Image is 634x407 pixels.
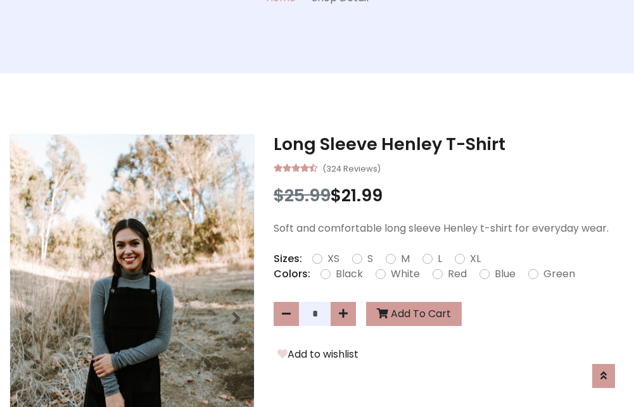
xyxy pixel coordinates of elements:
p: Soft and comfortable long sleeve Henley t-shirt for everyday wear. [274,221,624,236]
label: Black [336,266,363,282]
label: L [438,251,442,266]
h3: $ [274,185,624,206]
span: 21.99 [341,184,383,207]
label: Blue [495,266,516,282]
label: Green [543,266,575,282]
h3: Long Sleeve Henley T-Shirt [274,134,624,154]
label: XS [327,251,339,266]
label: M [401,251,410,266]
span: $25.99 [274,184,331,207]
p: Colors: [274,266,310,282]
p: Sizes: [274,251,302,266]
label: S [367,251,373,266]
small: (324 Reviews) [322,160,381,175]
label: Red [448,266,467,282]
label: White [391,266,420,282]
button: Add to wishlist [274,346,362,363]
button: Add To Cart [366,302,462,326]
label: XL [470,251,481,266]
